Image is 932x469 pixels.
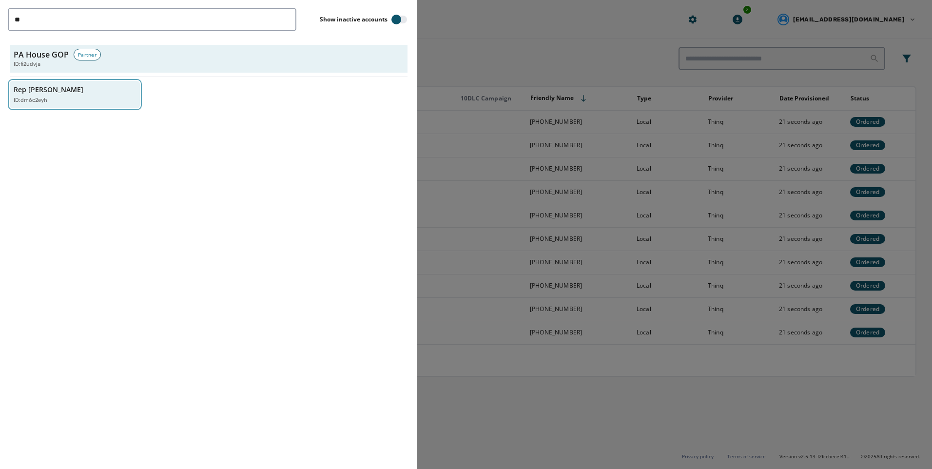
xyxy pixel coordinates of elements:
p: Rep [PERSON_NAME] [14,85,83,95]
button: PA House GOPPartnerID:fi2udvja [10,45,408,73]
button: Rep [PERSON_NAME]ID:dm6c2eyh [10,81,140,109]
label: Show inactive accounts [320,16,388,23]
p: ID: dm6c2eyh [14,97,47,105]
span: ID: fi2udvja [14,60,40,69]
div: Partner [74,49,101,60]
h3: PA House GOP [14,49,69,60]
